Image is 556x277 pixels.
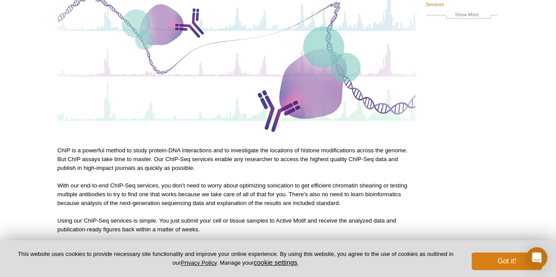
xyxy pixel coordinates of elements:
[472,252,542,270] button: Got it!
[14,250,457,267] p: This website uses cookies to provide necessary site functionality and improve your online experie...
[426,11,497,21] a: Show More
[526,247,547,268] div: Open Intercom Messenger
[181,259,216,266] a: Privacy Policy
[58,146,415,173] p: ChIP is a powerful method to study protein-DNA interactions and to investigate the locations of h...
[254,259,297,266] button: cookie settings
[58,216,415,234] p: Using our ChIP-Seq services is simple. You just submit your cell or tissue samples to Active Moti...
[58,181,415,208] p: With our end-to-end ChIP-Seq services, you don’t need to worry about optimizing sonication to get...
